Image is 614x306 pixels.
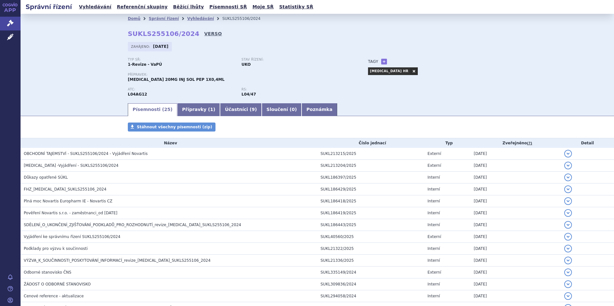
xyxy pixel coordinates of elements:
[317,160,424,172] td: SUKL213204/2025
[128,92,147,97] strong: OFATUMUMAB
[470,255,561,267] td: [DATE]
[24,294,84,298] span: Cenové reference - aktualizace
[427,270,441,275] span: Externí
[368,58,378,65] h3: Tagy
[317,219,424,231] td: SUKL186443/2025
[564,233,572,241] button: detail
[177,103,220,116] a: Přípravky (1)
[21,2,77,11] h2: Správní řízení
[317,278,424,290] td: SUKL309836/2024
[427,258,440,263] span: Interní
[241,58,349,62] p: Stav řízení:
[149,16,179,21] a: Správní řízení
[171,3,206,11] a: Běžící lhůty
[187,16,214,21] a: Vyhledávání
[470,195,561,207] td: [DATE]
[24,211,117,215] span: Pověření Novartis s.r.o. - zaměstnanci_od 12.03.2025
[222,14,269,23] li: SUKLS255106/2024
[427,175,440,180] span: Interní
[564,292,572,300] button: detail
[564,150,572,157] button: detail
[204,30,222,37] a: VERSO
[427,282,440,286] span: Interní
[317,243,424,255] td: SUKL21322/2025
[317,231,424,243] td: SUKL40560/2025
[470,160,561,172] td: [DATE]
[470,219,561,231] td: [DATE]
[561,138,614,148] th: Detail
[317,207,424,219] td: SUKL186419/2025
[277,3,315,11] a: Statistiky SŘ
[317,172,424,183] td: SUKL186397/2025
[24,258,211,263] span: VÝZVA_K_SOUČINNOSTI_POSKYTOVÁNÍ_INFORMACÍ_revize_ofatumumab_SUKLS255106_2024
[210,107,213,112] span: 1
[381,59,387,64] a: +
[24,223,241,227] span: SDĚLENÍ_O_UKONČENÍ_ZJIŠŤOVÁNÍ_PODKLADŮ_PRO_ROZHODNUTÍ_revize_ofatumumab_SUKLS255106_2024
[427,294,440,298] span: Interní
[427,187,440,191] span: Interní
[128,123,215,132] a: Stáhnout všechny písemnosti (zip)
[564,280,572,288] button: detail
[564,162,572,169] button: detail
[24,282,91,286] span: ŽÁDOST O ODBORNÉ STANOVISKO
[24,175,68,180] span: Důkazy opatřené SÚKL
[317,255,424,267] td: SUKL21336/2025
[427,234,441,239] span: Externí
[128,30,199,38] strong: SUKLS255106/2024
[262,103,302,116] a: Sloučení (0)
[24,163,118,168] span: Ofatumumab -Vyjádření - SUKLS255106/2024
[564,257,572,264] button: detail
[317,267,424,278] td: SUKL335149/2024
[564,197,572,205] button: detail
[470,207,561,219] td: [DATE]
[128,77,224,82] span: [MEDICAL_DATA] 20MG INJ SOL PEP 1X0,4ML
[368,67,410,75] a: [MEDICAL_DATA] HR
[564,221,572,229] button: detail
[427,151,441,156] span: Externí
[427,211,440,215] span: Interní
[131,44,151,49] span: Zahájeno:
[427,199,440,203] span: Interní
[564,209,572,217] button: detail
[241,92,256,97] strong: léčivé přípravky s obsahem léčivé látky ofatumumab (ATC L04AA52)
[424,138,470,148] th: Typ
[128,62,162,67] strong: 1-Revize - VaPÚ
[470,290,561,302] td: [DATE]
[128,73,355,77] p: Přípravek:
[317,148,424,160] td: SUKL213215/2025
[21,138,317,148] th: Název
[470,278,561,290] td: [DATE]
[317,183,424,195] td: SUKL186429/2025
[470,148,561,160] td: [DATE]
[241,88,349,91] p: RS:
[77,3,113,11] a: Vyhledávání
[564,245,572,252] button: detail
[302,103,337,116] a: Poznámka
[317,195,424,207] td: SUKL186418/2025
[24,187,106,191] span: FHZ_ofatumumab_SUKLS255106_2024
[470,172,561,183] td: [DATE]
[292,107,295,112] span: 0
[164,107,170,112] span: 25
[317,138,424,148] th: Číslo jednací
[24,199,112,203] span: Plná moc Novartis Europharm IE - Novartis CZ
[564,185,572,193] button: detail
[250,3,276,11] a: Moje SŘ
[24,270,71,275] span: Odborné stanovisko ČNS
[317,290,424,302] td: SUKL294058/2024
[564,174,572,181] button: detail
[24,234,120,239] span: Vyjádření ke správnímu řízení SUKLS255106/2024
[470,243,561,255] td: [DATE]
[564,268,572,276] button: detail
[427,223,440,227] span: Interní
[153,44,169,49] strong: [DATE]
[527,141,532,146] abbr: (?)
[128,58,235,62] p: Typ SŘ:
[128,16,140,21] a: Domů
[137,125,212,129] span: Stáhnout všechny písemnosti (zip)
[128,88,235,91] p: ATC:
[470,231,561,243] td: [DATE]
[220,103,261,116] a: Účastníci (9)
[470,183,561,195] td: [DATE]
[427,163,441,168] span: Externí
